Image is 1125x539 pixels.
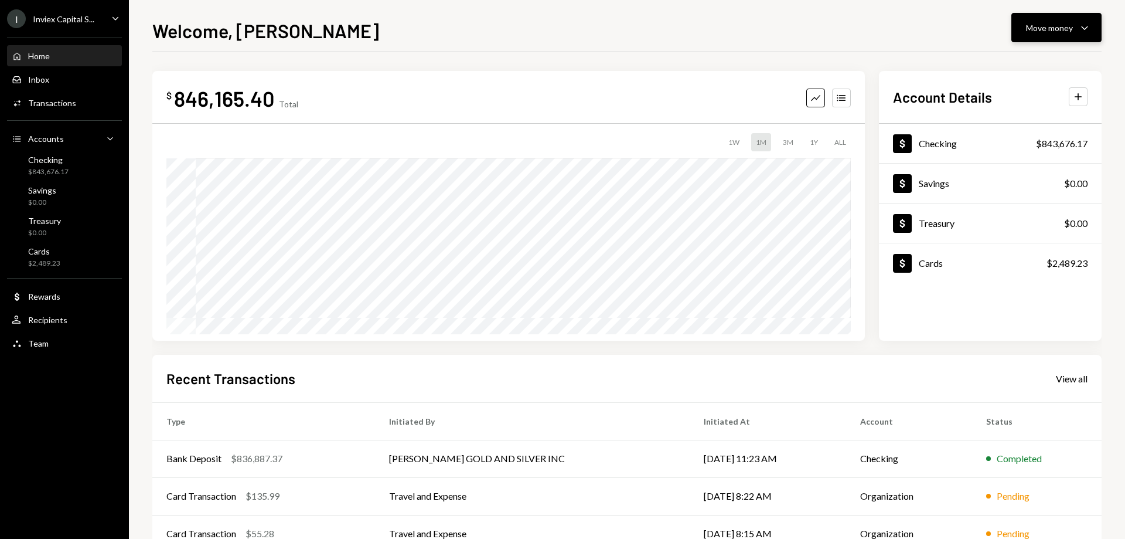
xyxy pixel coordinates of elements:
[846,440,972,477] td: Checking
[846,402,972,440] th: Account
[879,124,1102,163] a: Checking$843,676.17
[279,99,298,109] div: Total
[7,333,122,354] a: Team
[7,212,122,240] a: Treasury$0.00
[7,309,122,330] a: Recipients
[919,138,957,149] div: Checking
[879,243,1102,283] a: Cards$2,489.23
[28,51,50,61] div: Home
[690,440,846,477] td: [DATE] 11:23 AM
[1011,13,1102,42] button: Move money
[28,167,69,177] div: $843,676.17
[7,69,122,90] a: Inbox
[166,489,236,503] div: Card Transaction
[174,85,274,111] div: 846,165.40
[28,74,49,84] div: Inbox
[28,338,49,348] div: Team
[1036,137,1087,151] div: $843,676.17
[1026,22,1073,34] div: Move money
[1056,373,1087,385] div: View all
[375,440,690,477] td: [PERSON_NAME] GOLD AND SILVER INC
[919,257,943,269] div: Cards
[7,286,122,307] a: Rewards
[919,178,949,189] div: Savings
[28,134,64,144] div: Accounts
[751,133,771,151] div: 1M
[152,402,375,440] th: Type
[7,243,122,271] a: Cards$2,489.23
[7,151,122,179] a: Checking$843,676.17
[778,133,798,151] div: 3M
[28,259,60,269] div: $2,489.23
[28,155,69,165] div: Checking
[1064,177,1087,191] div: $0.00
[879,164,1102,203] a: Savings$0.00
[690,402,846,440] th: Initiated At
[1064,216,1087,230] div: $0.00
[879,204,1102,243] a: Treasury$0.00
[997,489,1029,503] div: Pending
[1056,372,1087,385] a: View all
[375,402,690,440] th: Initiated By
[166,90,172,101] div: $
[28,216,61,226] div: Treasury
[830,133,851,151] div: ALL
[846,477,972,515] td: Organization
[805,133,823,151] div: 1Y
[7,9,26,28] div: I
[231,452,282,466] div: $836,887.37
[152,19,379,42] h1: Welcome, [PERSON_NAME]
[166,369,295,388] h2: Recent Transactions
[28,185,56,195] div: Savings
[919,218,954,229] div: Treasury
[375,477,690,515] td: Travel and Expense
[893,87,992,107] h2: Account Details
[28,198,56,208] div: $0.00
[7,182,122,210] a: Savings$0.00
[33,14,94,24] div: Inviex Capital S...
[7,92,122,113] a: Transactions
[1046,256,1087,270] div: $2,489.23
[997,452,1042,466] div: Completed
[28,228,61,238] div: $0.00
[28,98,76,108] div: Transactions
[7,128,122,149] a: Accounts
[972,402,1102,440] th: Status
[28,315,67,325] div: Recipients
[246,489,279,503] div: $135.99
[28,246,60,256] div: Cards
[28,291,60,301] div: Rewards
[690,477,846,515] td: [DATE] 8:22 AM
[724,133,744,151] div: 1W
[166,452,221,466] div: Bank Deposit
[7,45,122,66] a: Home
